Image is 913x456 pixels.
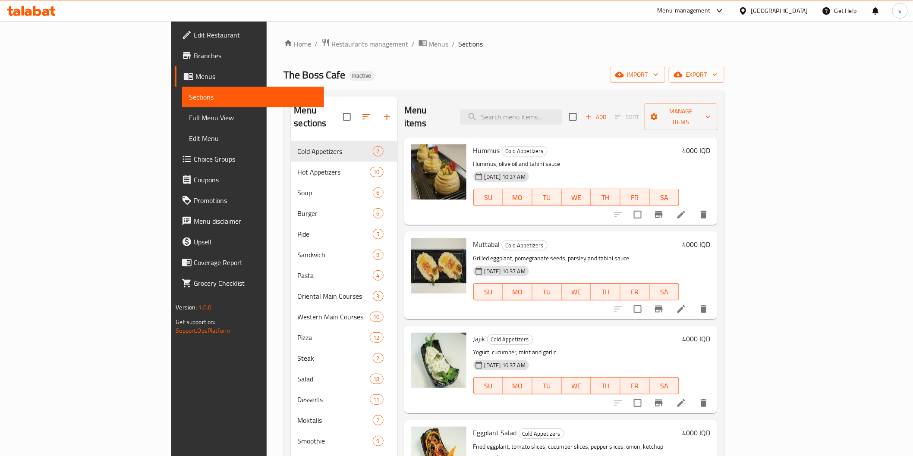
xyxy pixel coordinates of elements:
[298,332,370,343] div: Pizza
[175,252,324,273] a: Coverage Report
[182,128,324,149] a: Edit Menu
[650,377,679,394] button: SA
[298,353,373,363] div: Steak
[175,149,324,169] a: Choice Groups
[298,270,373,281] span: Pasta
[502,240,547,250] span: Cold Appetizers
[411,333,466,388] img: Jajik
[356,106,377,127] span: Sort sections
[473,238,500,251] span: Muttabal
[373,146,384,156] div: items
[620,377,650,394] button: FR
[373,436,384,446] div: items
[284,38,724,50] nav: breadcrumb
[536,380,558,392] span: TU
[373,353,384,363] div: items
[629,300,647,318] span: Select to update
[373,250,384,260] div: items
[562,283,591,300] button: WE
[373,291,384,301] div: items
[291,141,397,162] div: Cold Appetizers7
[291,286,397,306] div: Oriental Main Courses3
[650,189,679,206] button: SA
[683,427,711,439] h6: 4000 IQD
[519,429,564,439] span: Cold Appetizers
[502,146,548,156] div: Cold Appetizers
[591,283,620,300] button: TH
[562,377,591,394] button: WE
[676,304,686,314] a: Edit menu item
[291,348,397,369] div: Steak2
[507,286,529,298] span: MO
[411,144,466,200] img: Hummus
[189,112,317,123] span: Full Menu View
[298,229,373,239] span: Pide
[477,286,500,298] span: SU
[182,107,324,128] a: Full Menu View
[620,283,650,300] button: FR
[349,71,375,81] div: Inactive
[373,230,383,238] span: 5
[683,238,711,250] h6: 4000 IQD
[298,312,370,322] span: Western Main Courses
[650,283,679,300] button: SA
[473,189,503,206] button: SU
[649,204,669,225] button: Branch-specific-item
[291,244,397,265] div: Sandwich9
[683,144,711,156] h6: 4000 IQD
[373,270,384,281] div: items
[194,237,317,247] span: Upsell
[332,39,409,49] span: Restaurants management
[194,154,317,164] span: Choice Groups
[298,415,373,425] div: Moktalis
[291,410,397,431] div: Moktalis7
[373,251,383,259] span: 9
[370,394,384,405] div: items
[298,167,370,177] span: Hot Appetizers
[536,191,558,204] span: TU
[481,361,529,369] span: [DATE] 10:37 AM
[488,334,532,344] span: Cold Appetizers
[370,374,384,384] div: items
[676,209,686,220] a: Edit menu item
[298,436,373,446] span: Smoothie
[373,229,384,239] div: items
[751,6,808,16] div: [GEOGRAPHIC_DATA]
[373,147,383,156] span: 7
[194,278,317,288] span: Grocery Checklist
[373,208,384,219] div: items
[595,191,617,204] span: TH
[291,203,397,224] div: Burger6
[565,380,588,392] span: WE
[370,334,383,342] span: 12
[194,195,317,206] span: Promotions
[676,398,686,408] a: Edit menu item
[507,191,529,204] span: MO
[676,69,718,80] span: export
[477,191,500,204] span: SU
[373,189,383,197] span: 6
[564,108,582,126] span: Select section
[473,283,503,300] button: SU
[591,377,620,394] button: TH
[629,206,647,224] span: Select to update
[370,313,383,321] span: 10
[175,25,324,45] a: Edit Restaurant
[373,437,383,445] span: 9
[298,146,373,156] span: Cold Appetizers
[693,393,714,413] button: delete
[373,292,383,300] span: 3
[582,110,610,124] button: Add
[624,286,646,298] span: FR
[617,69,658,80] span: import
[373,415,384,425] div: items
[291,327,397,348] div: Pizza12
[620,189,650,206] button: FR
[653,286,676,298] span: SA
[195,71,317,81] span: Menus
[176,302,197,313] span: Version:
[653,191,676,204] span: SA
[377,106,397,127] button: Add section
[338,108,356,126] span: Select all sections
